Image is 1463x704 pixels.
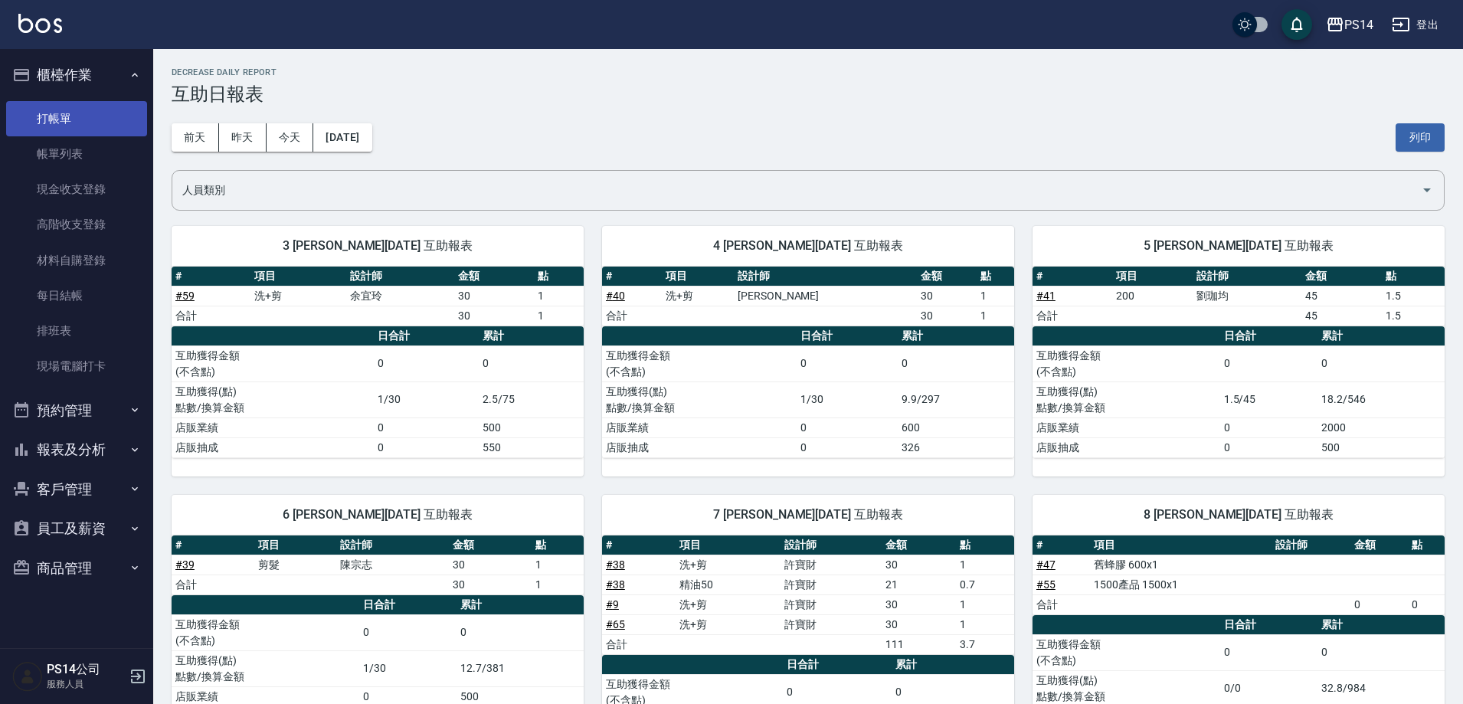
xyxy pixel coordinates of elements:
[1033,267,1445,326] table: a dense table
[917,267,977,287] th: 金額
[172,650,359,686] td: 互助獲得(點) 點數/換算金額
[1033,345,1220,381] td: 互助獲得金額 (不含點)
[250,267,346,287] th: 項目
[374,437,479,457] td: 0
[1090,535,1272,555] th: 項目
[1112,267,1192,287] th: 項目
[1036,578,1056,591] a: #55
[602,306,662,326] td: 合計
[254,555,337,575] td: 剪髮
[1220,381,1317,417] td: 1.5/45
[882,614,955,634] td: 30
[1220,615,1317,635] th: 日合計
[457,614,584,650] td: 0
[602,417,797,437] td: 店販業績
[1301,306,1381,326] td: 45
[1193,267,1302,287] th: 設計師
[781,614,882,634] td: 許寶財
[479,437,584,457] td: 550
[6,172,147,207] a: 現金收支登錄
[662,286,734,306] td: 洗+剪
[12,661,43,692] img: Person
[454,267,533,287] th: 金額
[602,437,797,457] td: 店販抽成
[172,267,250,287] th: #
[898,345,1014,381] td: 0
[254,535,337,555] th: 項目
[1320,9,1380,41] button: PS14
[172,83,1445,105] h3: 互助日報表
[956,555,1014,575] td: 1
[449,535,532,555] th: 金額
[359,614,457,650] td: 0
[797,417,898,437] td: 0
[6,430,147,470] button: 報表及分析
[479,345,584,381] td: 0
[977,286,1014,306] td: 1
[1301,267,1381,287] th: 金額
[781,535,882,555] th: 設計師
[602,267,1014,326] table: a dense table
[1317,381,1445,417] td: 18.2/546
[1193,286,1302,306] td: 劉珈均
[47,677,125,691] p: 服務人員
[313,123,371,152] button: [DATE]
[1033,326,1445,458] table: a dense table
[1051,507,1426,522] span: 8 [PERSON_NAME][DATE] 互助報表
[1317,345,1445,381] td: 0
[1033,417,1220,437] td: 店販業績
[797,437,898,457] td: 0
[602,326,1014,458] table: a dense table
[6,509,147,548] button: 員工及薪資
[1033,306,1112,326] td: 合計
[1033,634,1220,670] td: 互助獲得金額 (不含點)
[1415,178,1439,202] button: Open
[882,555,955,575] td: 30
[781,594,882,614] td: 許寶財
[1317,417,1445,437] td: 2000
[18,14,62,33] img: Logo
[676,535,781,555] th: 項目
[374,345,479,381] td: 0
[1344,15,1373,34] div: PS14
[6,207,147,242] a: 高階收支登錄
[267,123,314,152] button: 今天
[1317,437,1445,457] td: 500
[172,535,254,555] th: #
[6,548,147,588] button: 商品管理
[359,595,457,615] th: 日合計
[662,267,734,287] th: 項目
[346,267,454,287] th: 設計師
[882,535,955,555] th: 金額
[1112,286,1192,306] td: 200
[172,575,254,594] td: 合計
[781,555,882,575] td: 許寶財
[602,267,662,287] th: #
[1033,381,1220,417] td: 互助獲得(點) 點數/換算金額
[606,290,625,302] a: #40
[1033,437,1220,457] td: 店販抽成
[602,535,1014,655] table: a dense table
[1033,267,1112,287] th: #
[6,136,147,172] a: 帳單列表
[1386,11,1445,39] button: 登出
[1281,9,1312,40] button: save
[172,267,584,326] table: a dense table
[1350,535,1408,555] th: 金額
[374,417,479,437] td: 0
[620,507,996,522] span: 7 [PERSON_NAME][DATE] 互助報表
[1220,326,1317,346] th: 日合計
[532,555,584,575] td: 1
[457,650,584,686] td: 12.7/381
[6,243,147,278] a: 材料自購登錄
[172,381,374,417] td: 互助獲得(點) 點數/換算金額
[6,101,147,136] a: 打帳單
[797,345,898,381] td: 0
[479,381,584,417] td: 2.5/75
[977,267,1014,287] th: 點
[1317,615,1445,635] th: 累計
[734,286,917,306] td: [PERSON_NAME]
[1382,267,1445,287] th: 點
[676,594,781,614] td: 洗+剪
[956,614,1014,634] td: 1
